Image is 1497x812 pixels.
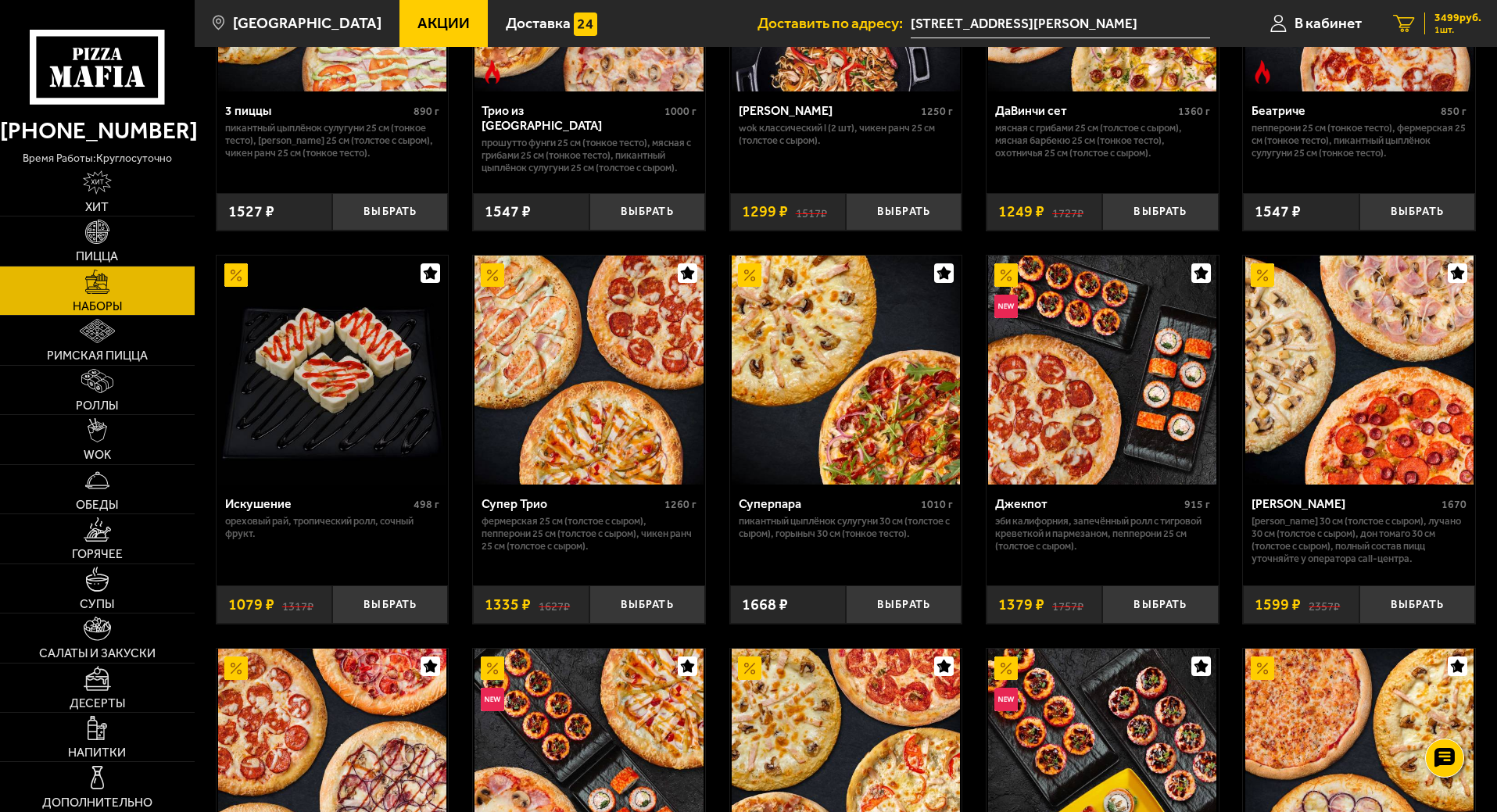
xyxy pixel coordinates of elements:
[47,349,148,362] span: Римская пицца
[739,515,954,540] p: Пикантный цыплёнок сулугуни 30 см (толстое с сыром), Горыныч 30 см (тонкое тесто).
[1359,193,1475,231] button: Выбрать
[1252,122,1467,159] p: Пепперони 25 см (тонкое тесто), Фермерская 25 см (тонкое тесто), Пикантный цыплёнок сулугуни 25 с...
[995,103,1174,118] div: ДаВинчи сет
[225,103,410,118] div: 3 пиццы
[481,656,504,680] img: Акционный
[732,256,960,484] img: Суперпара
[757,16,911,30] span: Доставить по адресу:
[1245,256,1474,484] img: Хет Трик
[482,103,661,133] div: Трио из [GEOGRAPHIC_DATA]
[1251,656,1274,680] img: Акционный
[738,263,761,287] img: Акционный
[224,263,248,287] img: Акционный
[481,263,504,287] img: Акционный
[218,256,446,484] img: Искушение
[84,449,111,461] span: WOK
[1441,105,1467,118] span: 850 г
[846,585,962,624] button: Выбрать
[85,201,109,213] span: Хит
[589,585,705,624] button: Выбрать
[1178,105,1210,118] span: 1360 г
[228,597,274,613] span: 1079 ₽
[994,295,1018,318] img: Новинка
[987,256,1219,484] a: АкционныйНовинкаДжекпот
[217,256,449,484] a: АкционныйИскушение
[664,105,697,118] span: 1000 г
[73,300,122,313] span: Наборы
[1295,16,1362,30] span: В кабинет
[473,256,705,484] a: АкционныйСупер Трио
[742,204,788,220] span: 1299 ₽
[846,193,962,231] button: Выбрать
[1251,60,1274,84] img: Острое блюдо
[225,122,440,159] p: Пикантный цыплёнок сулугуни 25 см (тонкое тесто), [PERSON_NAME] 25 см (толстое с сыром), Чикен Ра...
[1252,496,1438,511] div: [PERSON_NAME]
[1184,498,1210,511] span: 915 г
[76,250,118,263] span: Пицца
[921,105,953,118] span: 1250 г
[482,137,697,174] p: Прошутто Фунги 25 см (тонкое тесто), Мясная с грибами 25 см (тонкое тесто), Пикантный цыплёнок су...
[228,204,274,220] span: 1527 ₽
[742,597,788,613] span: 1668 ₽
[994,656,1018,680] img: Акционный
[911,9,1210,38] span: улица Бадаева, 8к3
[417,16,470,30] span: Акции
[1359,585,1475,624] button: Выбрать
[574,13,597,36] img: 15daf4d41897b9f0e9f617042186c801.svg
[1052,597,1083,613] s: 1757 ₽
[998,204,1044,220] span: 1249 ₽
[1243,256,1475,484] a: АкционныйХет Трик
[911,9,1210,38] input: Ваш адрес доставки
[995,496,1180,511] div: Джекпот
[485,597,531,613] span: 1335 ₽
[988,256,1216,484] img: Джекпот
[796,204,827,220] s: 1517 ₽
[739,496,918,511] div: Суперпара
[1102,193,1218,231] button: Выбрать
[332,585,448,624] button: Выбрать
[506,16,571,30] span: Доставка
[1251,263,1274,287] img: Акционный
[414,498,439,511] span: 498 г
[738,656,761,680] img: Акционный
[414,105,439,118] span: 890 г
[1102,585,1218,624] button: Выбрать
[485,204,531,220] span: 1547 ₽
[589,193,705,231] button: Выбрать
[233,16,381,30] span: [GEOGRAPHIC_DATA]
[664,498,697,511] span: 1260 г
[921,498,953,511] span: 1010 г
[1052,204,1083,220] s: 1727 ₽
[282,597,313,613] s: 1317 ₽
[994,688,1018,711] img: Новинка
[1252,515,1467,565] p: [PERSON_NAME] 30 см (толстое с сыром), Лучано 30 см (толстое с сыром), Дон Томаго 30 см (толстое ...
[1255,204,1301,220] span: 1547 ₽
[482,515,697,553] p: Фермерская 25 см (толстое с сыром), Пепперони 25 см (толстое с сыром), Чикен Ранч 25 см (толстое ...
[482,496,661,511] div: Супер Трио
[730,256,962,484] a: АкционныйСуперпара
[68,746,126,759] span: Напитки
[739,122,954,147] p: Wok классический L (2 шт), Чикен Ранч 25 см (толстое с сыром).
[224,656,248,680] img: Акционный
[72,548,123,560] span: Горячее
[1434,13,1481,23] span: 3499 руб.
[481,688,504,711] img: Новинка
[225,515,440,540] p: Ореховый рай, Тропический ролл, Сочный фрукт.
[1255,597,1301,613] span: 1599 ₽
[998,597,1044,613] span: 1379 ₽
[76,499,118,511] span: Обеды
[42,796,152,809] span: Дополнительно
[332,193,448,231] button: Выбрать
[1434,25,1481,34] span: 1 шт.
[1252,103,1437,118] div: Беатриче
[739,103,918,118] div: [PERSON_NAME]
[475,256,703,484] img: Супер Трио
[76,399,118,412] span: Роллы
[995,122,1210,159] p: Мясная с грибами 25 см (толстое с сыром), Мясная Барбекю 25 см (тонкое тесто), Охотничья 25 см (т...
[995,515,1210,553] p: Эби Калифорния, Запечённый ролл с тигровой креветкой и пармезаном, Пепперони 25 см (толстое с сыр...
[225,496,410,511] div: Искушение
[539,597,570,613] s: 1627 ₽
[1309,597,1340,613] s: 2357 ₽
[1441,498,1467,511] span: 1670
[70,697,125,710] span: Десерты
